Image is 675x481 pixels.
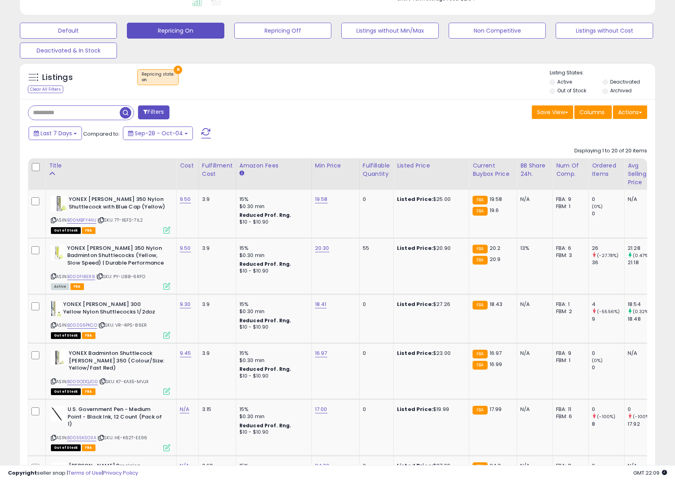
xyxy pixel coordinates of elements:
[8,469,138,477] div: seller snap | |
[239,261,292,267] b: Reduced Prof. Rng.
[180,195,191,203] a: 9.50
[397,406,463,413] div: $19.99
[628,406,660,413] div: 0
[556,23,653,39] button: Listings without Cost
[239,406,305,413] div: 15%
[556,413,582,420] div: FBM: 6
[69,350,165,374] b: YONEX Badminton Shuttlecock [PERSON_NAME] 350 (Colour/Size: Yellow/Fast Red)
[67,434,96,441] a: B0055KSO3A
[239,301,305,308] div: 15%
[67,378,98,385] a: B000ODQJD0
[202,245,230,252] div: 3.9
[556,196,582,203] div: FBA: 9
[174,66,182,74] button: ×
[597,413,615,420] small: (-100%)
[42,72,73,83] h5: Listings
[49,162,173,170] div: Title
[51,283,69,290] span: All listings currently available for purchase on Amazon
[490,195,502,203] span: 19.58
[592,245,624,252] div: 26
[597,252,619,259] small: (-27.78%)
[556,406,582,413] div: FBA: 11
[142,77,174,83] div: on
[592,406,624,413] div: 0
[51,196,170,233] div: ASIN:
[51,301,61,317] img: 41nk44Ks3UL._SL40_.jpg
[103,469,138,477] a: Privacy Policy
[628,421,660,428] div: 17.92
[97,434,147,441] span: | SKU: HE-K62T-EE96
[68,469,102,477] a: Terms of Use
[520,196,547,203] div: N/A
[592,162,621,178] div: Ordered Items
[142,71,174,83] span: Repricing state :
[8,469,37,477] strong: Copyright
[315,300,327,308] a: 18.41
[397,244,433,252] b: Listed Price:
[239,245,305,252] div: 15%
[592,315,624,323] div: 9
[610,87,632,94] label: Archived
[82,444,95,451] span: FBA
[520,301,547,308] div: N/A
[82,332,95,339] span: FBA
[473,301,487,310] small: FBA
[490,360,502,368] span: 16.99
[633,413,651,420] small: (-100%)
[628,196,654,203] div: N/A
[363,301,387,308] div: 0
[99,378,148,385] span: | SKU: K7-KA35-MVJX
[180,349,191,357] a: 9.45
[51,350,170,394] div: ASIN:
[550,69,655,77] p: Listing States:
[592,210,624,217] div: 0
[51,245,170,289] div: ASIN:
[239,268,305,275] div: $10 - $10.90
[397,196,463,203] div: $25.00
[473,207,487,216] small: FBA
[239,373,305,380] div: $10 - $10.90
[28,86,63,93] div: Clear All Filters
[239,252,305,259] div: $0.30 min
[574,147,647,155] div: Displaying 1 to 20 of 20 items
[397,162,466,170] div: Listed Price
[315,195,328,203] a: 19.58
[473,256,487,265] small: FBA
[20,23,117,39] button: Default
[556,357,582,364] div: FBM: 1
[473,162,514,178] div: Current Buybox Price
[592,203,603,210] small: (0%)
[556,350,582,357] div: FBA: 9
[473,196,487,204] small: FBA
[397,350,463,357] div: $23.00
[239,212,292,218] b: Reduced Prof. Rng.
[51,388,81,395] span: All listings that are currently out of stock and unavailable for purchase on Amazon
[592,301,624,308] div: 4
[397,300,433,308] b: Listed Price:
[51,444,81,451] span: All listings that are currently out of stock and unavailable for purchase on Amazon
[70,283,84,290] span: FBA
[180,162,195,170] div: Cost
[592,196,624,203] div: 0
[135,129,183,137] span: Sep-28 - Oct-04
[520,350,547,357] div: N/A
[633,308,650,315] small: (0.32%)
[628,350,654,357] div: N/A
[556,252,582,259] div: FBM: 3
[51,350,67,366] img: 412hZvuNpXL._SL40_.jpg
[51,227,81,234] span: All listings that are currently out of stock and unavailable for purchase on Amazon
[138,105,169,119] button: Filters
[490,349,502,357] span: 16.97
[69,196,165,212] b: YONEX [PERSON_NAME] 350 Nylon Shuttlecock with Blue Cap (Yellow)
[41,129,72,137] span: Last 7 Days
[628,315,660,323] div: 18.48
[556,301,582,308] div: FBA: 1
[473,361,487,370] small: FBA
[180,244,191,252] a: 9.50
[202,162,233,178] div: Fulfillment Cost
[239,324,305,331] div: $10 - $10.90
[341,23,438,39] button: Listings without Min/Max
[473,406,487,415] small: FBA
[123,127,193,140] button: Sep-28 - Oct-04
[556,162,585,178] div: Num of Comp.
